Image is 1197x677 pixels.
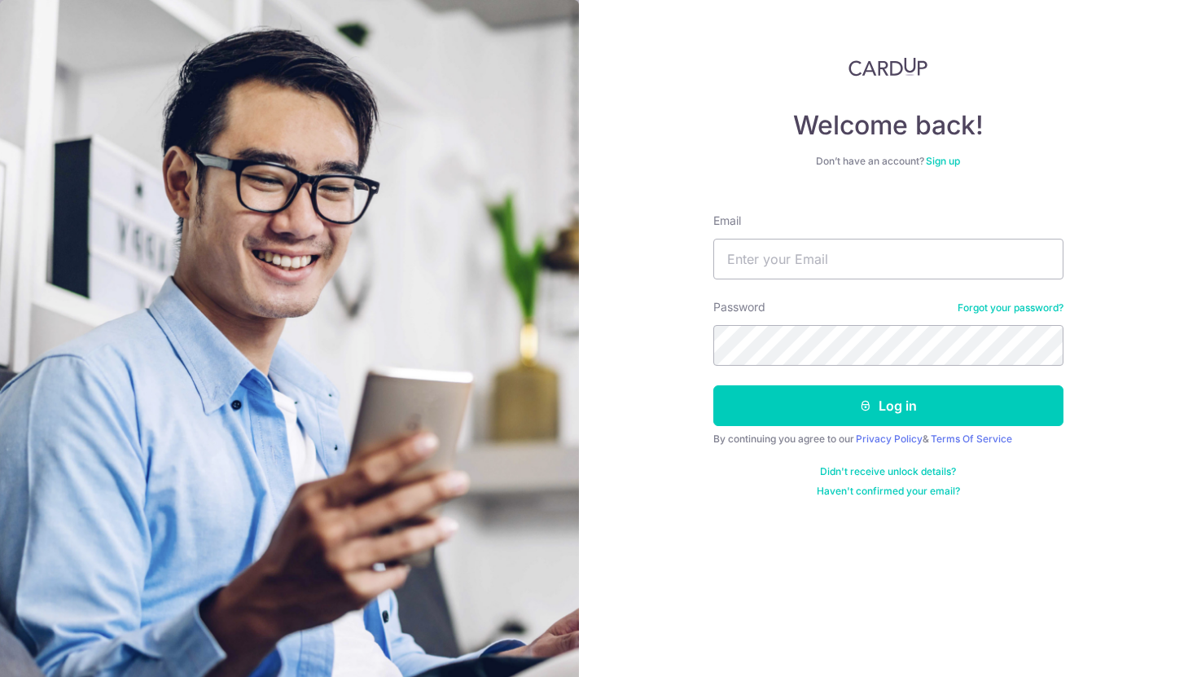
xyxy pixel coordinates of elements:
[958,301,1063,314] a: Forgot your password?
[713,239,1063,279] input: Enter your Email
[713,155,1063,168] div: Don’t have an account?
[820,465,956,478] a: Didn't receive unlock details?
[713,433,1063,446] div: By continuing you agree to our &
[926,155,960,167] a: Sign up
[713,299,765,315] label: Password
[848,57,928,77] img: CardUp Logo
[817,485,960,498] a: Haven't confirmed your email?
[856,433,923,445] a: Privacy Policy
[713,385,1063,426] button: Log in
[713,109,1063,142] h4: Welcome back!
[713,213,741,229] label: Email
[931,433,1012,445] a: Terms Of Service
